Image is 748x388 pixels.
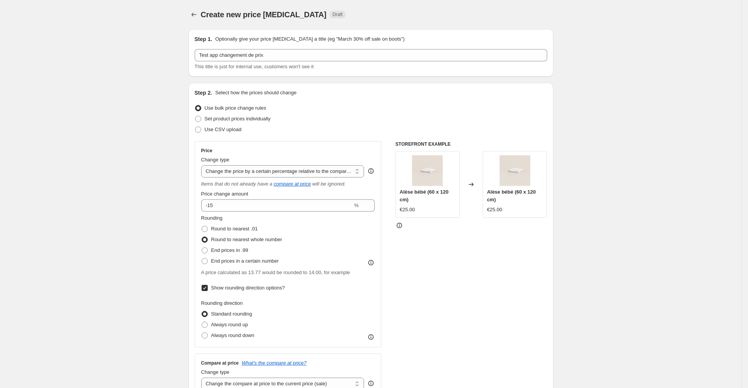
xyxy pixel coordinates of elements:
[211,311,252,317] span: Standard rounding
[201,270,350,275] span: A price calculated as 13.77 would be rounded to 14.00, for example
[205,105,266,111] span: Use bulk price change rules
[367,380,375,387] div: help
[201,300,243,306] span: Rounding direction
[400,206,415,214] div: €25.00
[242,360,307,366] button: What's the compare at price?
[211,285,285,291] span: Show rounding direction options?
[215,35,404,43] p: Optionally give your price [MEDICAL_DATA] a title (eg "March 30% off sale on boots")
[201,181,273,187] i: Items that do not already have a
[211,226,258,232] span: Round to nearest .01
[195,89,212,97] h2: Step 2.
[367,167,375,175] div: help
[333,12,343,18] span: Draft
[195,64,314,69] span: This title is just for internal use, customers won't see it
[354,202,359,208] span: %
[201,360,239,366] h3: Compare at price
[396,141,547,147] h6: STOREFRONT EXAMPLE
[487,189,536,202] span: Alèse bébé (60 x 120 cm)
[211,322,248,327] span: Always round up
[201,369,230,375] span: Change type
[205,116,271,122] span: Set product prices individually
[211,258,279,264] span: End prices in a certain number
[201,191,248,197] span: Price change amount
[215,89,296,97] p: Select how the prices should change
[205,127,242,132] span: Use CSV upload
[201,199,353,212] input: -20
[312,181,346,187] i: will be ignored.
[201,148,212,154] h3: Price
[400,189,448,202] span: Alèse bébé (60 x 120 cm)
[412,155,443,186] img: alese-bebe_packshot_424eaba5-12f8-4677-8e35-42c1ed1ceb38_80x.jpg
[487,206,502,214] div: €25.00
[211,332,255,338] span: Always round down
[201,10,327,19] span: Create new price [MEDICAL_DATA]
[195,49,547,61] input: 30% off holiday sale
[195,35,212,43] h2: Step 1.
[211,247,248,253] span: End prices in .99
[211,237,282,242] span: Round to nearest whole number
[500,155,530,186] img: alese-bebe_packshot_424eaba5-12f8-4677-8e35-42c1ed1ceb38_80x.jpg
[274,181,311,187] button: compare at price
[201,215,223,221] span: Rounding
[201,157,230,163] span: Change type
[189,9,199,20] button: Price change jobs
